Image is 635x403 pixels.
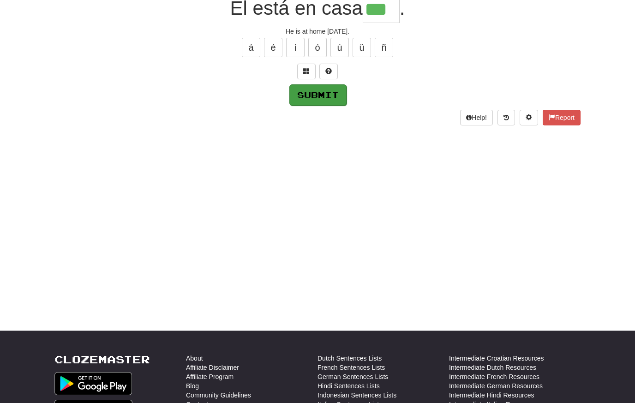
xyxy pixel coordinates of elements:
a: Hindi Sentences Lists [317,381,380,391]
div: He is at home [DATE]. [54,27,581,36]
a: Dutch Sentences Lists [317,354,382,363]
a: French Sentences Lists [317,363,385,372]
a: German Sentences Lists [317,372,388,381]
button: Single letter hint - you only get 1 per sentence and score half the points! alt+h [319,64,338,79]
button: Help! [460,110,493,125]
a: Community Guidelines [186,391,251,400]
a: Affiliate Disclaimer [186,363,239,372]
button: Switch sentence to multiple choice alt+p [297,64,316,79]
button: é [264,38,282,57]
a: Intermediate Dutch Resources [449,363,536,372]
button: Report [543,110,581,125]
button: ñ [375,38,393,57]
img: Get it on Google Play [54,372,132,395]
button: Submit [289,84,347,106]
button: á [242,38,260,57]
a: Intermediate Hindi Resources [449,391,534,400]
a: Affiliate Program [186,372,234,381]
a: Indonesian Sentences Lists [317,391,396,400]
button: ó [308,38,327,57]
a: About [186,354,203,363]
a: Blog [186,381,199,391]
a: Intermediate Croatian Resources [449,354,544,363]
button: ú [330,38,349,57]
button: ü [353,38,371,57]
button: í [286,38,305,57]
a: Intermediate German Resources [449,381,543,391]
a: Intermediate French Resources [449,372,539,381]
a: Clozemaster [54,354,150,365]
button: Round history (alt+y) [497,110,515,125]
